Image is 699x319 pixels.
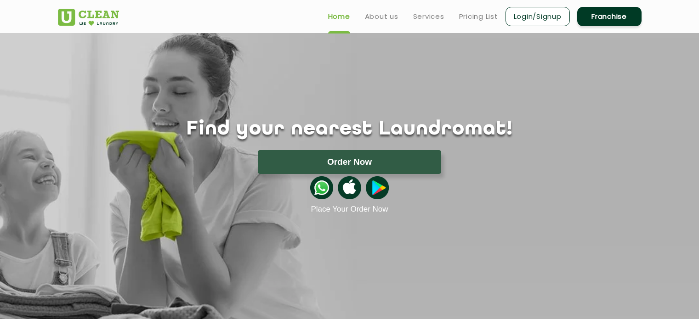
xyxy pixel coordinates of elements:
a: Services [413,11,444,22]
a: Pricing List [459,11,498,22]
a: Home [328,11,350,22]
img: whatsappicon.png [310,176,333,199]
a: Franchise [577,7,642,26]
h1: Find your nearest Laundromat! [51,118,648,141]
img: apple-icon.png [338,176,361,199]
a: Place Your Order Now [311,205,388,214]
button: Order Now [258,150,441,174]
img: UClean Laundry and Dry Cleaning [58,9,119,26]
img: playstoreicon.png [366,176,389,199]
a: Login/Signup [506,7,570,26]
a: About us [365,11,398,22]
